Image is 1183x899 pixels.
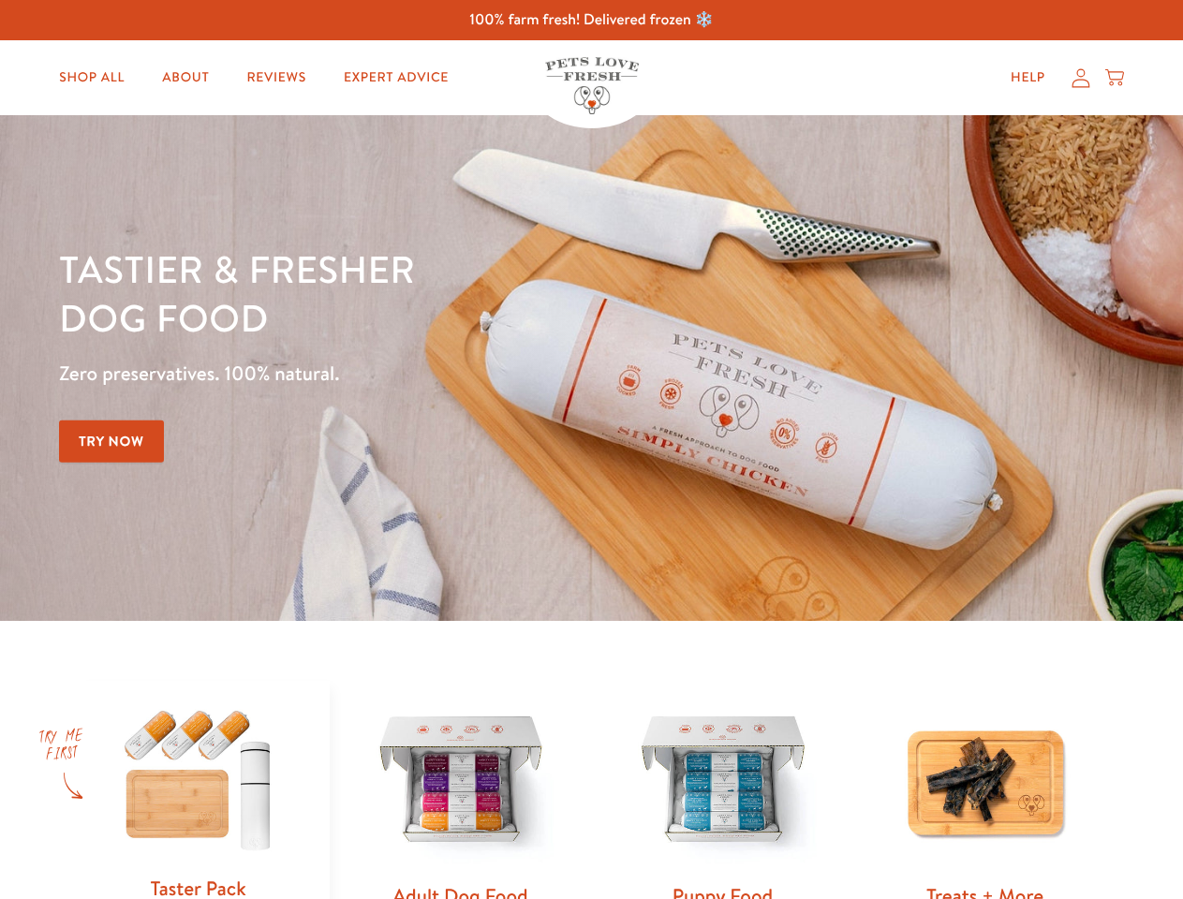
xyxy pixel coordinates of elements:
h1: Tastier & fresher dog food [59,244,769,342]
img: Pets Love Fresh [545,57,639,114]
a: About [147,59,224,96]
a: Try Now [59,420,164,463]
a: Help [996,59,1060,96]
a: Shop All [44,59,140,96]
a: Expert Advice [329,59,464,96]
p: Zero preservatives. 100% natural. [59,357,769,391]
a: Reviews [231,59,320,96]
